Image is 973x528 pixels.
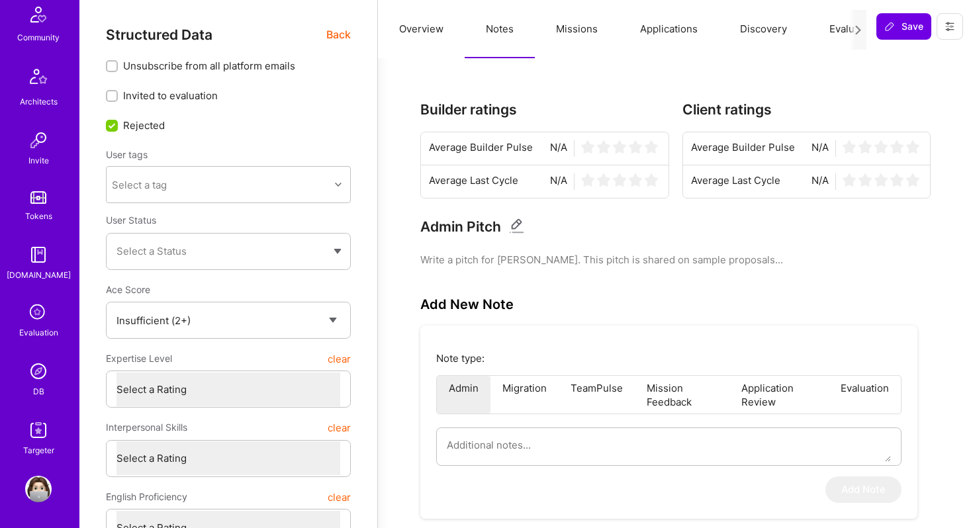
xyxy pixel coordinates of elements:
[33,384,44,398] div: DB
[328,416,351,439] button: clear
[490,376,559,414] li: Migration
[420,218,501,235] h3: Admin Pitch
[843,173,856,187] img: star
[7,268,71,282] div: [DOMAIN_NAME]
[884,20,923,33] span: Save
[581,173,594,187] img: star
[843,140,856,154] img: star
[25,358,52,384] img: Admin Search
[629,173,642,187] img: star
[550,173,567,190] span: N/A
[811,173,829,190] span: N/A
[858,140,872,154] img: star
[106,214,156,226] span: User Status
[328,347,351,371] button: clear
[25,209,52,223] div: Tokens
[123,89,218,103] span: Invited to evaluation
[906,140,919,154] img: star
[25,242,52,268] img: guide book
[23,443,54,457] div: Targeter
[112,178,167,192] div: Select a tag
[691,140,795,157] span: Average Builder Pulse
[906,173,919,187] img: star
[106,284,150,295] span: Ace Score
[420,296,514,312] h3: Add New Note
[116,245,187,257] span: Select a Status
[334,249,342,254] img: caret
[890,173,903,187] img: star
[691,173,780,190] span: Average Last Cycle
[629,140,642,154] img: star
[874,140,888,154] img: star
[106,148,148,161] label: User tags
[106,347,172,371] span: Expertise Level
[123,59,295,73] span: Unsubscribe from all platform emails
[25,417,52,443] img: Skill Targeter
[550,140,567,157] span: N/A
[811,140,829,157] span: N/A
[597,140,610,154] img: star
[876,13,931,40] button: Save
[437,376,490,414] li: Admin
[420,253,931,267] pre: Write a pitch for [PERSON_NAME]. This pitch is shared on sample proposals...
[20,95,58,109] div: Architects
[26,300,51,326] i: icon SelectionTeam
[853,25,863,35] i: icon Next
[22,476,55,502] a: User Avatar
[106,416,187,439] span: Interpersonal Skills
[890,140,903,154] img: star
[30,191,46,204] img: tokens
[436,351,902,365] p: Note type:
[509,218,524,234] i: Edit
[829,376,901,414] li: Evaluation
[429,173,518,190] span: Average Last Cycle
[682,101,931,118] h3: Client ratings
[581,140,594,154] img: star
[635,376,729,414] li: Mission Feedback
[825,476,902,503] button: Add Note
[645,140,658,154] img: star
[123,118,165,132] span: Rejected
[28,154,49,167] div: Invite
[106,26,212,43] span: Structured Data
[326,26,351,43] span: Back
[17,30,60,44] div: Community
[420,101,669,118] h3: Builder ratings
[858,173,872,187] img: star
[25,476,52,502] img: User Avatar
[613,140,626,154] img: star
[559,376,635,414] li: TeamPulse
[19,326,58,339] div: Evaluation
[729,376,829,414] li: Application Review
[645,173,658,187] img: star
[23,63,54,95] img: Architects
[106,485,187,509] span: English Proficiency
[328,485,351,509] button: clear
[335,181,342,188] i: icon Chevron
[597,173,610,187] img: star
[25,127,52,154] img: Invite
[429,140,533,157] span: Average Builder Pulse
[874,173,888,187] img: star
[613,173,626,187] img: star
